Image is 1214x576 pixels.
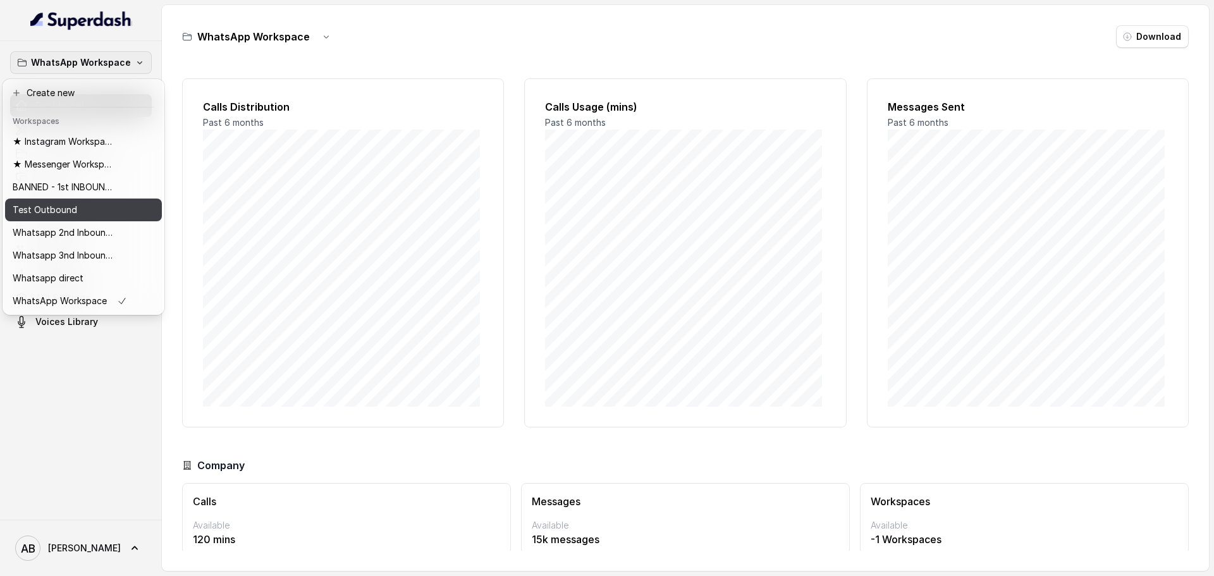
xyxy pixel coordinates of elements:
p: ★ Instagram Workspace [13,134,114,149]
p: Whatsapp direct [13,271,83,286]
p: WhatsApp Workspace [31,55,131,70]
p: ★ Messenger Workspace [13,157,114,172]
button: Create new [5,82,162,104]
p: Test Outbound [13,202,77,218]
p: BANNED - 1st INBOUND Workspace [13,180,114,195]
header: Workspaces [5,110,162,130]
p: WhatsApp Workspace [13,293,107,309]
div: WhatsApp Workspace [3,79,164,315]
button: WhatsApp Workspace [10,51,152,74]
p: Whatsapp 2nd Inbound BM5 [13,225,114,240]
p: Whatsapp 3nd Inbound BM5 [13,248,114,263]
